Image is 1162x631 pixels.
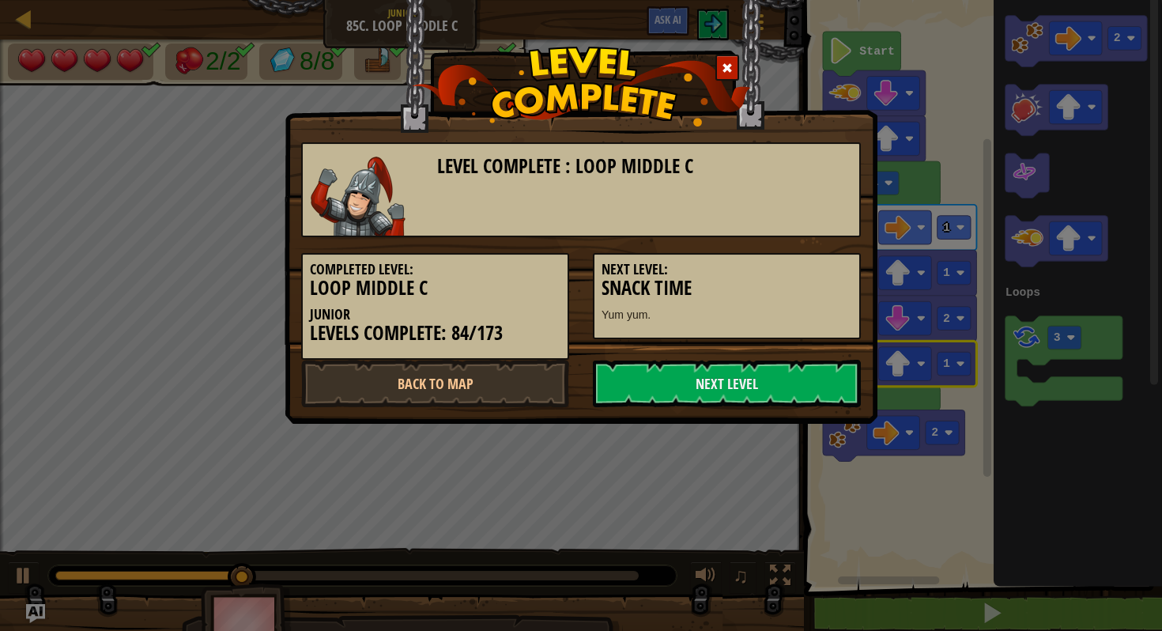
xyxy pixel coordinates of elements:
h3: Level Complete : Loop Middle C [437,156,852,177]
h3: Snack Time [602,278,852,299]
h5: Junior [310,307,560,323]
h3: Loop Middle C [310,278,560,299]
img: level_complete.png [412,47,751,127]
a: Next Level [593,360,861,407]
h3: Levels Complete: 84/173 [310,323,560,344]
h5: Next Level: [602,262,852,278]
h5: Completed Level: [310,262,560,278]
a: Back to Map [301,360,569,407]
img: samurai.png [311,157,406,236]
p: Yum yum. [602,307,852,323]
